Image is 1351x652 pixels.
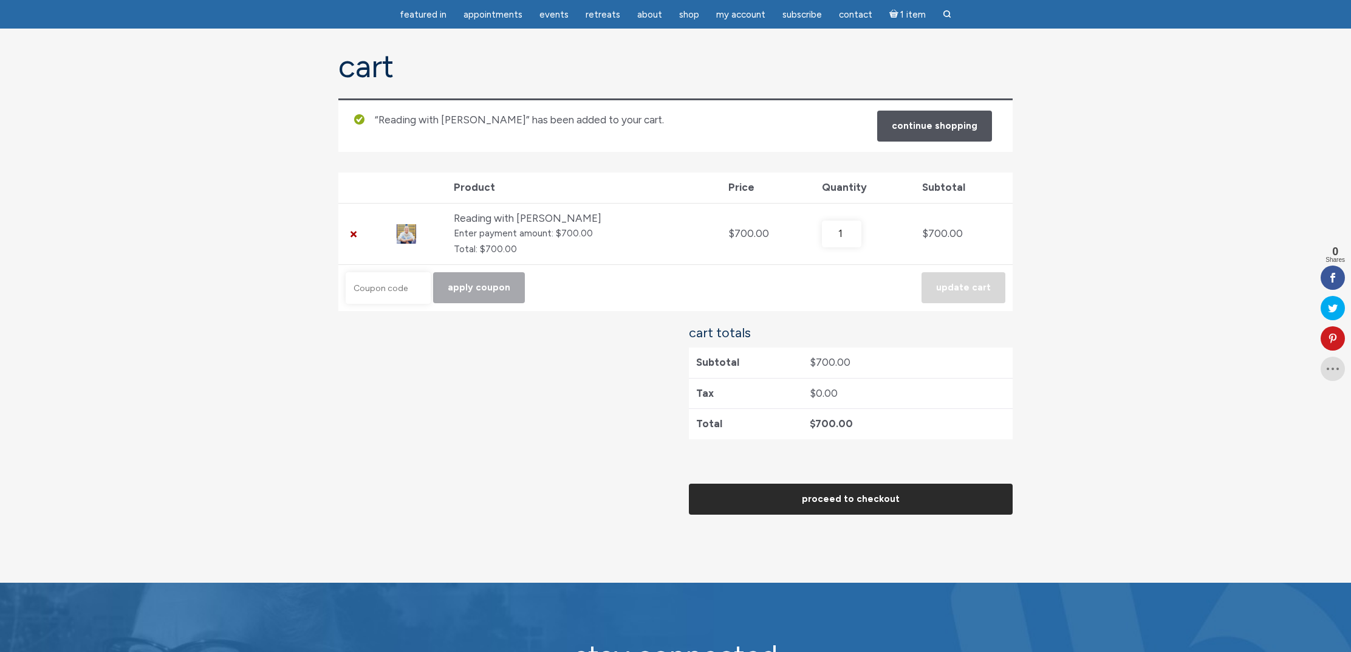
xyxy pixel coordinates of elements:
th: Tax [689,378,802,409]
a: Contact [832,3,880,27]
span: $ [728,227,734,239]
a: About [630,3,669,27]
th: Product [446,173,720,203]
div: “Reading with [PERSON_NAME]” has been added to your cart. [338,98,1013,152]
dt: Total: [454,242,477,258]
td: Reading with [PERSON_NAME] [446,203,720,265]
span: Subscribe [782,9,822,20]
th: Total [689,408,802,439]
a: Continue shopping [877,111,992,142]
th: Price [721,173,815,203]
button: Update cart [922,272,1005,303]
span: Appointments [463,9,522,20]
p: $700.00 [454,226,713,242]
img: Reading with Jamie Butler [397,224,416,244]
span: Retreats [586,9,620,20]
bdi: 700.00 [922,227,963,239]
p: $700.00 [454,242,713,258]
span: About [637,9,662,20]
a: Proceed to checkout [689,484,1013,515]
a: Events [532,3,576,27]
span: My Account [716,9,765,20]
a: Appointments [456,3,530,27]
h1: Cart [338,49,1013,84]
span: $ [810,417,815,430]
a: Subscribe [775,3,829,27]
th: Subtotal [915,173,1013,203]
a: Shop [672,3,706,27]
span: Shop [679,9,699,20]
h2: Cart totals [689,326,1013,340]
bdi: 0.00 [810,387,838,399]
span: featured in [400,9,446,20]
input: Product quantity [822,221,861,247]
bdi: 700.00 [728,227,769,239]
a: featured in [392,3,454,27]
a: My Account [709,3,773,27]
a: Retreats [578,3,628,27]
a: Cart1 item [882,2,934,27]
button: Apply coupon [433,272,525,303]
a: Remove Reading with Jamie Butler from cart [346,226,361,242]
input: Coupon code [346,272,431,304]
span: 0 [1325,246,1345,257]
bdi: 700.00 [810,356,850,368]
i: Cart [889,9,901,20]
span: 1 item [900,10,926,19]
span: Events [539,9,569,20]
bdi: 700.00 [810,417,853,430]
span: $ [922,227,928,239]
th: Quantity [815,173,915,203]
iframe: PayPal Message 1 [689,453,1013,464]
span: Shares [1325,257,1345,263]
span: $ [810,387,816,399]
span: Contact [839,9,872,20]
span: $ [810,356,816,368]
dt: Enter payment amount: [454,226,553,242]
th: Subtotal [689,348,802,378]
